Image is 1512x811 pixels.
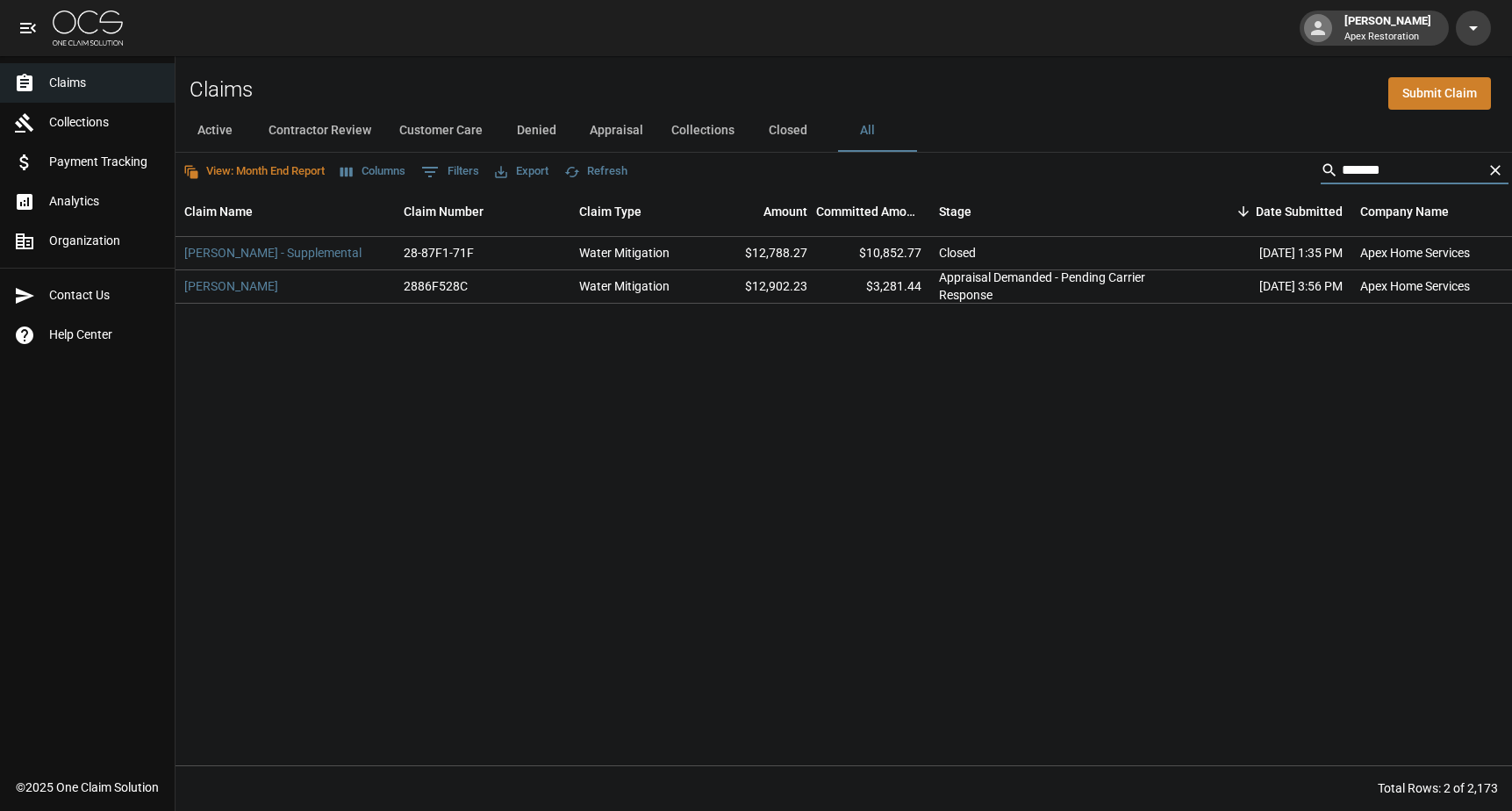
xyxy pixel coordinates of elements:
[184,244,362,262] a: [PERSON_NAME] - Supplemental
[1344,30,1431,45] p: Apex Restoration
[763,187,807,236] div: Amount
[749,110,828,152] button: Closed
[816,187,921,236] div: Committed Amount
[1378,779,1498,797] div: Total Rows: 2 of 2,173
[1193,237,1351,270] div: [DATE] 1:35 PM
[579,277,670,295] div: Water Mitigation
[1337,12,1438,44] div: [PERSON_NAME]
[1482,157,1508,183] button: Clear
[939,187,971,236] div: Stage
[49,326,161,344] span: Help Center
[1360,244,1470,262] div: Apex Home Services
[1388,77,1491,110] a: Submit Claim
[1193,270,1351,304] div: [DATE] 3:56 PM
[816,237,930,270] div: $10,852.77
[404,187,484,236] div: Claim Number
[1360,187,1449,236] div: Company Name
[417,158,484,186] button: Show filters
[1321,156,1508,188] div: Search
[570,187,702,236] div: Claim Type
[404,244,474,262] div: 28-87F1-71F
[385,110,497,152] button: Customer Care
[49,113,161,132] span: Collections
[176,187,395,236] div: Claim Name
[816,187,930,236] div: Committed Amount
[176,110,1512,152] div: dynamic tabs
[702,187,816,236] div: Amount
[579,244,670,262] div: Water Mitigation
[497,110,576,152] button: Denied
[1256,187,1343,236] div: Date Submitted
[930,187,1193,236] div: Stage
[16,779,159,796] div: © 2025 One Claim Solution
[939,244,976,262] div: Closed
[560,158,632,185] button: Refresh
[1360,277,1470,295] div: Apex Home Services
[176,110,254,152] button: Active
[49,74,161,92] span: Claims
[190,77,253,103] h2: Claims
[49,232,161,250] span: Organization
[395,187,570,236] div: Claim Number
[1231,199,1256,224] button: Sort
[939,269,1185,304] div: Appraisal Demanded - Pending Carrier Response
[184,187,253,236] div: Claim Name
[184,277,278,295] a: [PERSON_NAME]
[49,286,161,305] span: Contact Us
[49,153,161,171] span: Payment Tracking
[657,110,749,152] button: Collections
[576,110,657,152] button: Appraisal
[816,270,930,304] div: $3,281.44
[11,11,46,46] button: open drawer
[179,158,329,185] button: View: Month End Report
[828,110,906,152] button: All
[702,270,816,304] div: $12,902.23
[254,110,385,152] button: Contractor Review
[49,192,161,211] span: Analytics
[579,187,641,236] div: Claim Type
[336,158,410,185] button: Select columns
[53,11,123,46] img: ocs-logo-white-transparent.png
[404,277,468,295] div: 2886F528C
[702,237,816,270] div: $12,788.27
[1193,187,1351,236] div: Date Submitted
[491,158,553,185] button: Export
